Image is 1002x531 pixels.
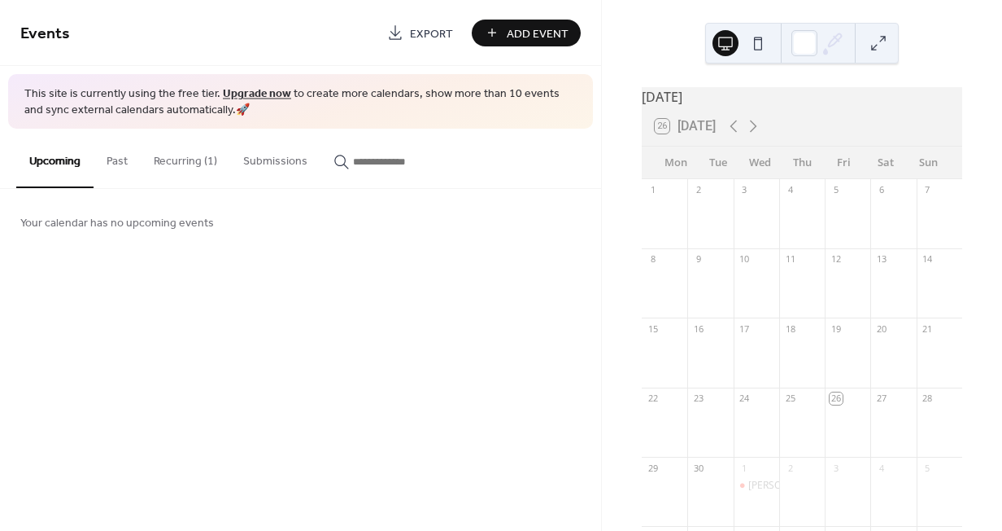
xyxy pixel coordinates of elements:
[921,462,934,474] div: 5
[738,253,751,265] div: 10
[748,479,880,493] div: [PERSON_NAME] House Tour
[738,393,751,405] div: 24
[375,20,465,46] a: Export
[784,393,796,405] div: 25
[738,462,751,474] div: 1
[875,323,887,335] div: 20
[230,129,320,187] button: Submissions
[647,253,659,265] div: 8
[692,393,704,405] div: 23
[141,129,230,187] button: Recurring (1)
[24,86,577,118] span: This site is currently using the free tier. to create more calendars, show more than 10 events an...
[830,184,842,196] div: 5
[647,323,659,335] div: 15
[692,323,704,335] div: 16
[781,147,823,179] div: Thu
[16,129,94,188] button: Upcoming
[507,25,569,42] span: Add Event
[655,147,697,179] div: Mon
[875,393,887,405] div: 27
[20,215,214,232] span: Your calendar has no upcoming events
[921,184,934,196] div: 7
[20,18,70,50] span: Events
[692,253,704,265] div: 9
[94,129,141,187] button: Past
[784,323,796,335] div: 18
[738,184,751,196] div: 3
[739,147,782,179] div: Wed
[692,184,704,196] div: 2
[823,147,865,179] div: Fri
[223,83,291,105] a: Upgrade now
[784,184,796,196] div: 4
[865,147,908,179] div: Sat
[410,25,453,42] span: Export
[830,393,842,405] div: 26
[921,323,934,335] div: 21
[784,462,796,474] div: 2
[921,393,934,405] div: 28
[697,147,739,179] div: Tue
[875,184,887,196] div: 6
[784,253,796,265] div: 11
[830,462,842,474] div: 3
[830,323,842,335] div: 19
[472,20,581,46] button: Add Event
[738,323,751,335] div: 17
[647,184,659,196] div: 1
[875,253,887,265] div: 13
[907,147,949,179] div: Sun
[921,253,934,265] div: 14
[692,462,704,474] div: 30
[875,462,887,474] div: 4
[647,393,659,405] div: 22
[647,462,659,474] div: 29
[830,253,842,265] div: 12
[734,479,779,493] div: McElory House Tour
[642,87,962,107] div: [DATE]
